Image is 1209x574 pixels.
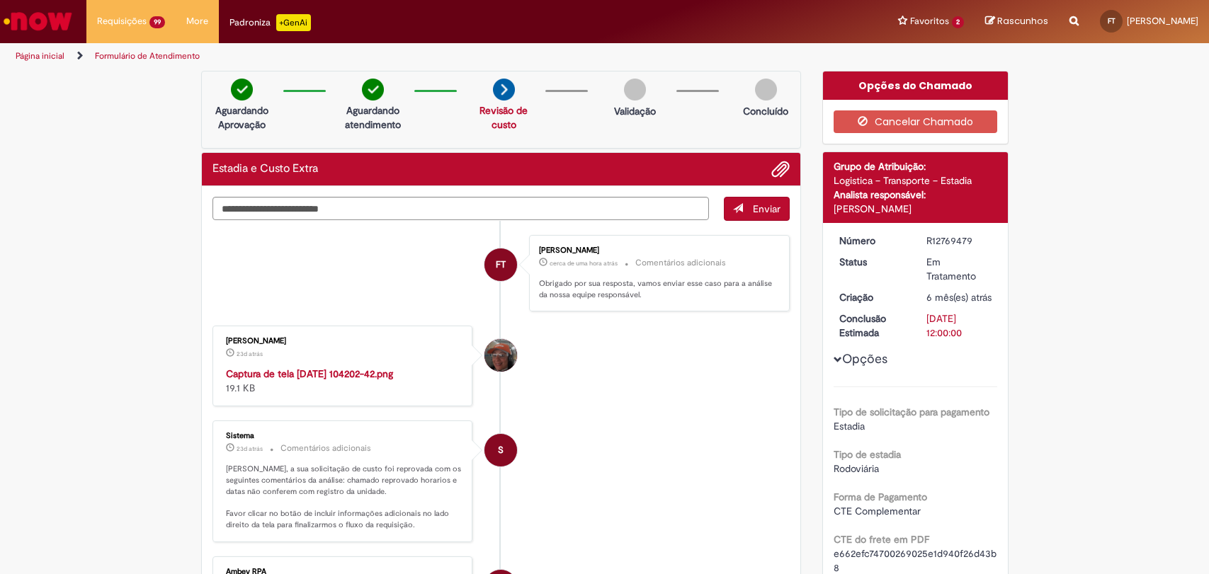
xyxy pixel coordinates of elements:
b: Forma de Pagamento [834,490,927,503]
div: Analista responsável: [834,188,997,202]
img: img-circle-grey.png [624,79,646,101]
span: Favoritos [910,14,949,28]
div: Fabiana Tessarde [484,248,517,281]
dt: Status [829,255,916,269]
span: Enviar [753,202,781,215]
span: CTE Complementar [834,505,921,517]
a: Formulário de Atendimento [95,50,200,62]
span: FT [1108,16,1116,25]
textarea: Digite sua mensagem aqui... [212,197,710,221]
time: 29/08/2025 16:08:30 [550,259,618,268]
span: FT [496,248,506,282]
div: [PERSON_NAME] [834,202,997,216]
p: [PERSON_NAME], a sua solicitação de custo foi reprovada com os seguintes comentários da análise: ... [226,464,462,530]
div: Grupo de Atribuição: [834,159,997,173]
small: Comentários adicionais [280,442,371,454]
span: e662efc74700269025e1d940f26d43b8 [834,547,997,574]
b: CTE do frete em PDF [834,533,929,546]
div: Opções do Chamado [823,71,1008,100]
div: 19.1 KB [226,367,462,395]
p: Aguardando atendimento [339,103,407,132]
span: 2 [952,16,964,28]
span: Rodoviária [834,462,879,475]
h2: Estadia e Custo Extra Histórico de tíquete [212,163,318,176]
a: Captura de tela [DATE] 104202-42.png [226,367,393,380]
div: [PERSON_NAME] [226,337,462,345]
div: System [484,434,517,466]
ul: Trilhas de página [11,43,795,69]
dt: Número [829,234,916,248]
img: check-circle-green.png [362,79,384,101]
span: More [186,14,208,28]
b: Tipo de solicitação para pagamento [834,406,989,418]
img: img-circle-grey.png [755,79,777,101]
img: check-circle-green.png [231,79,253,101]
span: [PERSON_NAME] [1127,15,1198,27]
div: Padroniza [229,14,311,31]
div: Danielle Aparecida Pereira Freire [484,339,517,372]
button: Adicionar anexos [771,160,790,178]
b: Tipo de estadia [834,448,901,461]
button: Cancelar Chamado [834,110,997,133]
p: Aguardando Aprovação [208,103,276,132]
dt: Criação [829,290,916,304]
p: Obrigado por sua resposta, vamos enviar esse caso para a análise da nossa equipe responsável. [539,278,775,300]
p: +GenAi [276,14,311,31]
p: Concluído [743,104,788,118]
div: Logistica – Transporte – Estadia [834,173,997,188]
span: Estadia [834,420,865,432]
span: Requisições [97,14,147,28]
span: cerca de uma hora atrás [550,259,618,268]
button: Enviar [724,197,790,221]
a: Revisão de custo [479,104,528,131]
time: 07/03/2025 18:03:37 [926,291,992,304]
div: Sistema [226,432,462,440]
span: 6 mês(es) atrás [926,291,992,304]
dt: Conclusão Estimada [829,311,916,340]
div: R12769479 [926,234,992,248]
a: Rascunhos [985,15,1048,28]
time: 07/08/2025 10:42:35 [237,350,263,358]
span: 23d atrás [237,444,263,453]
img: ServiceNow [1,7,74,35]
div: Em Tratamento [926,255,992,283]
time: 07/08/2025 10:41:43 [237,444,263,453]
span: Rascunhos [997,14,1048,28]
div: [DATE] 12:00:00 [926,311,992,340]
p: Validação [614,104,656,118]
small: Comentários adicionais [635,257,726,269]
a: Página inicial [16,50,64,62]
span: 99 [149,16,165,28]
div: [PERSON_NAME] [539,246,775,255]
img: arrow-next.png [493,79,515,101]
span: 23d atrás [237,350,263,358]
span: S [498,433,504,467]
div: 07/03/2025 18:03:37 [926,290,992,304]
